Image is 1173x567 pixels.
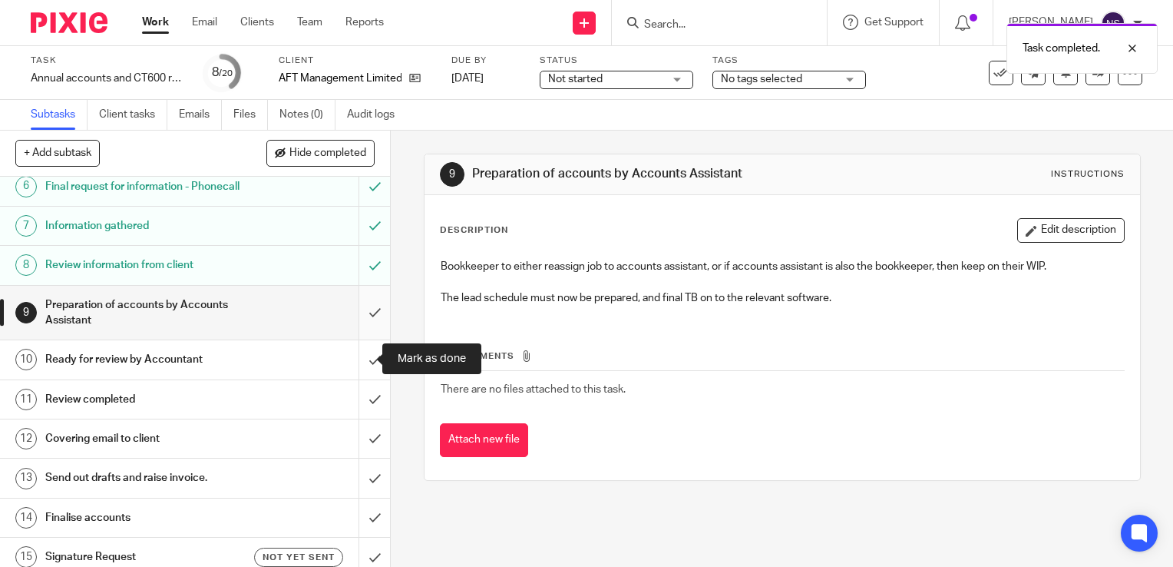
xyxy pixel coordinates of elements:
h1: Preparation of accounts by Accounts Assistant [45,293,244,333]
button: Attach new file [440,423,528,458]
h1: Send out drafts and raise invoice. [45,466,244,489]
span: [DATE] [451,73,484,84]
p: Task completed. [1023,41,1100,56]
span: Attachments [441,352,514,360]
span: There are no files attached to this task. [441,384,626,395]
a: Team [297,15,322,30]
a: Email [192,15,217,30]
p: Description [440,224,508,237]
h1: Preparation of accounts by Accounts Assistant [472,166,814,182]
span: Not started [548,74,603,85]
img: svg%3E [1101,11,1125,35]
h1: Finalise accounts [45,506,244,529]
h1: Covering email to client [45,427,244,450]
div: Instructions [1051,168,1125,181]
h1: Ready for review by Accountant [45,348,244,371]
h1: Final request for information - Phonecall [45,175,244,198]
a: Emails [179,100,222,130]
span: Not yet sent [263,551,335,564]
button: Hide completed [266,140,375,166]
h1: Review information from client [45,254,244,277]
a: Subtasks [31,100,88,130]
a: Clients [240,15,274,30]
a: Work [142,15,169,30]
a: Audit logs [347,100,406,130]
img: Pixie [31,12,107,33]
div: 10 [15,349,37,370]
div: Annual accounts and CT600 return - NON BOOKKEEPING CLIENTS [31,71,184,86]
div: 12 [15,428,37,449]
label: Task [31,55,184,67]
p: AFT Management Limited [279,71,401,86]
div: 11 [15,389,37,410]
div: 8 [15,254,37,276]
p: The lead schedule must now be prepared, and final TB on to the relevant software. [441,290,1124,306]
button: Edit description [1017,218,1125,243]
div: 9 [440,162,464,187]
h1: Information gathered [45,214,244,237]
div: 13 [15,468,37,489]
label: Client [279,55,432,67]
span: Hide completed [289,148,366,160]
small: /20 [219,69,233,78]
div: 9 [15,302,37,323]
label: Status [540,55,693,67]
div: 7 [15,215,37,237]
a: Files [233,100,268,130]
label: Due by [451,55,520,67]
p: Bookkeeper to either reassign job to accounts assistant, or if accounts assistant is also the boo... [441,259,1124,274]
div: 8 [212,64,233,81]
a: Reports [345,15,384,30]
div: 14 [15,507,37,529]
a: Notes (0) [279,100,335,130]
h1: Review completed [45,388,244,411]
button: + Add subtask [15,140,100,166]
a: Client tasks [99,100,167,130]
span: No tags selected [721,74,802,85]
div: 6 [15,176,37,197]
